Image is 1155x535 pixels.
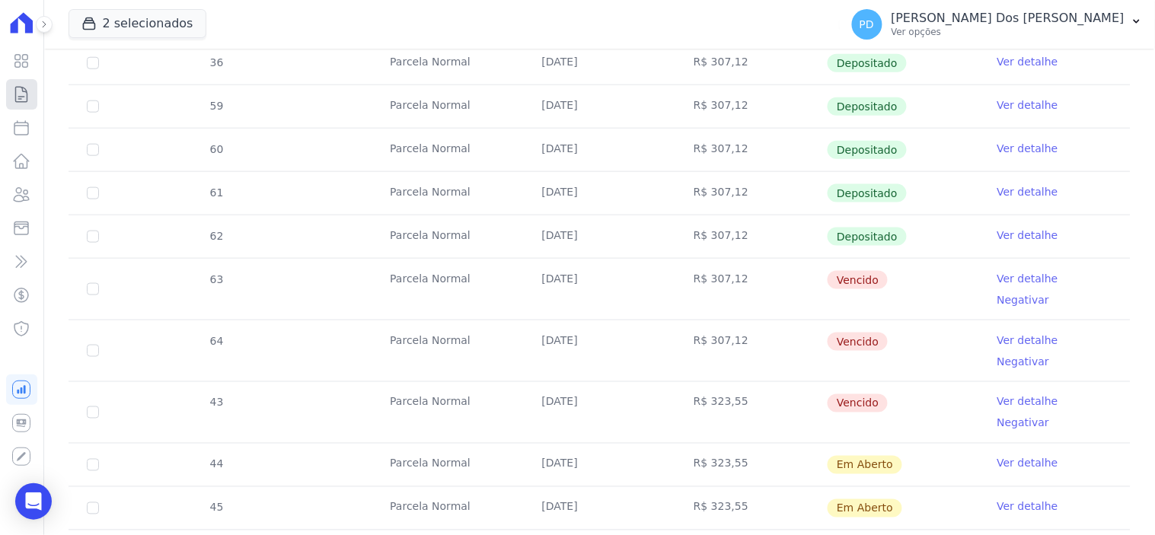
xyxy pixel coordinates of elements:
[209,396,224,409] span: 43
[524,444,675,486] td: [DATE]
[209,273,224,285] span: 63
[860,19,874,30] span: PD
[209,502,224,514] span: 45
[87,100,99,113] input: Só é possível selecionar pagamentos em aberto
[675,444,827,486] td: R$ 323,55
[372,487,523,530] td: Parcela Normal
[87,144,99,156] input: Só é possível selecionar pagamentos em aberto
[87,459,99,471] input: default
[997,499,1058,514] a: Ver detalhe
[997,97,1058,113] a: Ver detalhe
[87,406,99,419] input: default
[524,382,675,443] td: [DATE]
[997,456,1058,471] a: Ver detalhe
[828,141,907,159] span: Depositado
[828,271,888,289] span: Vencido
[828,333,888,351] span: Vencido
[997,271,1058,286] a: Ver detalhe
[524,259,675,320] td: [DATE]
[87,57,99,69] input: Só é possível selecionar pagamentos em aberto
[675,320,827,381] td: R$ 307,12
[524,487,675,530] td: [DATE]
[87,502,99,514] input: default
[675,382,827,443] td: R$ 323,55
[997,355,1050,368] a: Negativar
[372,259,523,320] td: Parcela Normal
[840,3,1155,46] button: PD [PERSON_NAME] Dos [PERSON_NAME] Ver opções
[87,283,99,295] input: default
[997,417,1050,429] a: Negativar
[209,100,224,112] span: 59
[87,187,99,199] input: Só é possível selecionar pagamentos em aberto
[209,458,224,470] span: 44
[372,215,523,258] td: Parcela Normal
[997,141,1058,156] a: Ver detalhe
[372,172,523,215] td: Parcela Normal
[675,172,827,215] td: R$ 307,12
[828,54,907,72] span: Depositado
[524,320,675,381] td: [DATE]
[675,259,827,320] td: R$ 307,12
[892,11,1125,26] p: [PERSON_NAME] Dos [PERSON_NAME]
[675,487,827,530] td: R$ 323,55
[828,228,907,246] span: Depositado
[828,394,888,412] span: Vencido
[997,184,1058,199] a: Ver detalhe
[69,9,206,38] button: 2 selecionados
[209,335,224,347] span: 64
[87,345,99,357] input: default
[524,215,675,258] td: [DATE]
[675,85,827,128] td: R$ 307,12
[828,184,907,202] span: Depositado
[892,26,1125,38] p: Ver opções
[372,129,523,171] td: Parcela Normal
[675,215,827,258] td: R$ 307,12
[828,499,902,517] span: Em Aberto
[372,85,523,128] td: Parcela Normal
[997,333,1058,348] a: Ver detalhe
[372,320,523,381] td: Parcela Normal
[372,42,523,84] td: Parcela Normal
[828,456,902,474] span: Em Aberto
[372,382,523,443] td: Parcela Normal
[675,129,827,171] td: R$ 307,12
[997,294,1050,306] a: Negativar
[209,186,224,199] span: 61
[209,230,224,242] span: 62
[524,129,675,171] td: [DATE]
[524,85,675,128] td: [DATE]
[997,228,1058,243] a: Ver detalhe
[675,42,827,84] td: R$ 307,12
[524,42,675,84] td: [DATE]
[828,97,907,116] span: Depositado
[209,56,224,68] span: 36
[997,394,1058,409] a: Ver detalhe
[87,231,99,243] input: Só é possível selecionar pagamentos em aberto
[997,54,1058,69] a: Ver detalhe
[372,444,523,486] td: Parcela Normal
[15,483,52,520] div: Open Intercom Messenger
[524,172,675,215] td: [DATE]
[209,143,224,155] span: 60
